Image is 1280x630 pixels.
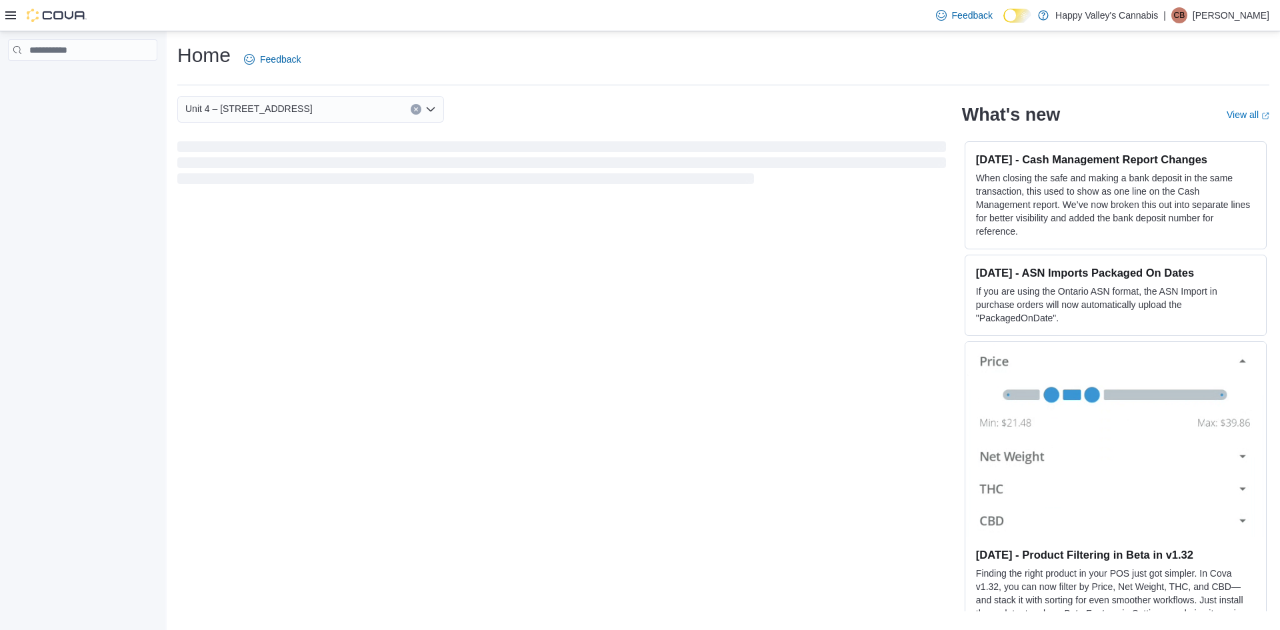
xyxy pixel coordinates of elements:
a: View allExternal link [1227,109,1269,120]
span: Unit 4 – [STREET_ADDRESS] [185,101,313,117]
input: Dark Mode [1003,9,1031,23]
h1: Home [177,42,231,69]
p: | [1163,7,1166,23]
span: Feedback [260,53,301,66]
p: Happy Valley's Cannabis [1055,7,1158,23]
svg: External link [1261,112,1269,120]
img: Cova [27,9,87,22]
p: When closing the safe and making a bank deposit in the same transaction, this used to show as one... [976,171,1255,238]
button: Open list of options [425,104,436,115]
span: Feedback [952,9,993,22]
a: Feedback [239,46,306,73]
nav: Complex example [8,63,157,95]
h3: [DATE] - Cash Management Report Changes [976,153,1255,166]
p: If you are using the Ontario ASN format, the ASN Import in purchase orders will now automatically... [976,285,1255,325]
h3: [DATE] - Product Filtering in Beta in v1.32 [976,548,1255,561]
em: Beta Features [1063,608,1122,619]
span: Loading [177,144,946,187]
a: Feedback [931,2,998,29]
button: Clear input [411,104,421,115]
div: Carmel B [1171,7,1187,23]
span: CB [1174,7,1185,23]
p: [PERSON_NAME] [1193,7,1269,23]
h2: What's new [962,104,1060,125]
h3: [DATE] - ASN Imports Packaged On Dates [976,266,1255,279]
